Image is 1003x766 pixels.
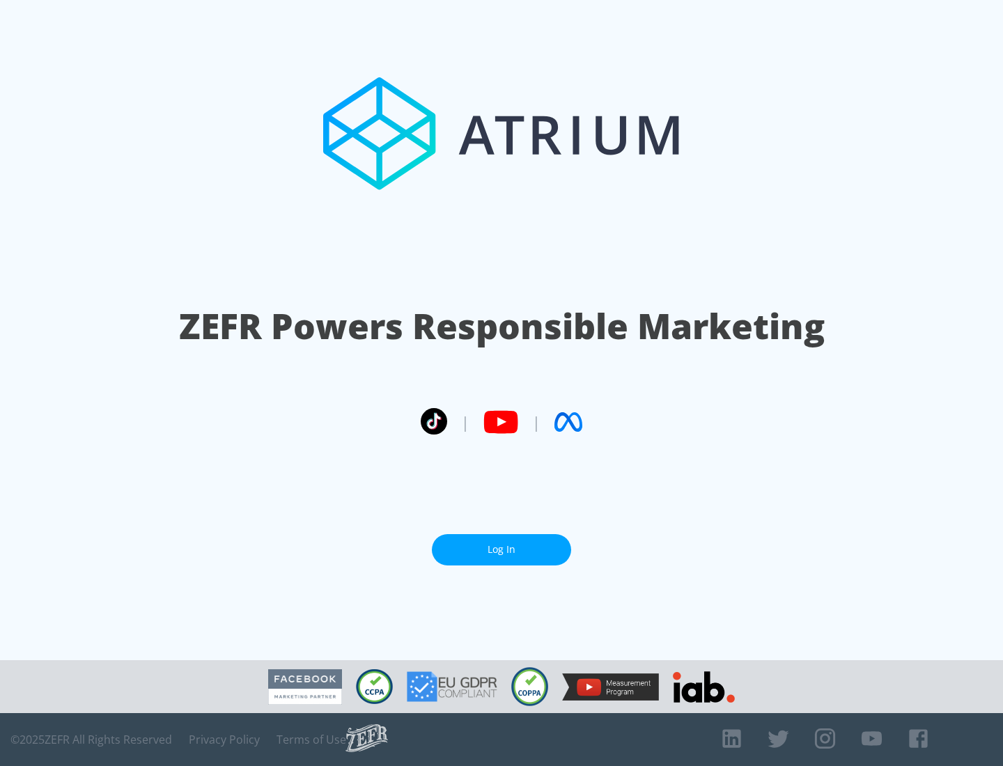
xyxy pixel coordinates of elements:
img: IAB [673,671,735,703]
a: Log In [432,534,571,565]
img: GDPR Compliant [407,671,497,702]
h1: ZEFR Powers Responsible Marketing [179,302,825,350]
a: Terms of Use [277,733,346,747]
img: Facebook Marketing Partner [268,669,342,705]
img: COPPA Compliant [511,667,548,706]
span: © 2025 ZEFR All Rights Reserved [10,733,172,747]
img: YouTube Measurement Program [562,673,659,701]
span: | [532,412,541,432]
a: Privacy Policy [189,733,260,747]
img: CCPA Compliant [356,669,393,704]
span: | [461,412,469,432]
